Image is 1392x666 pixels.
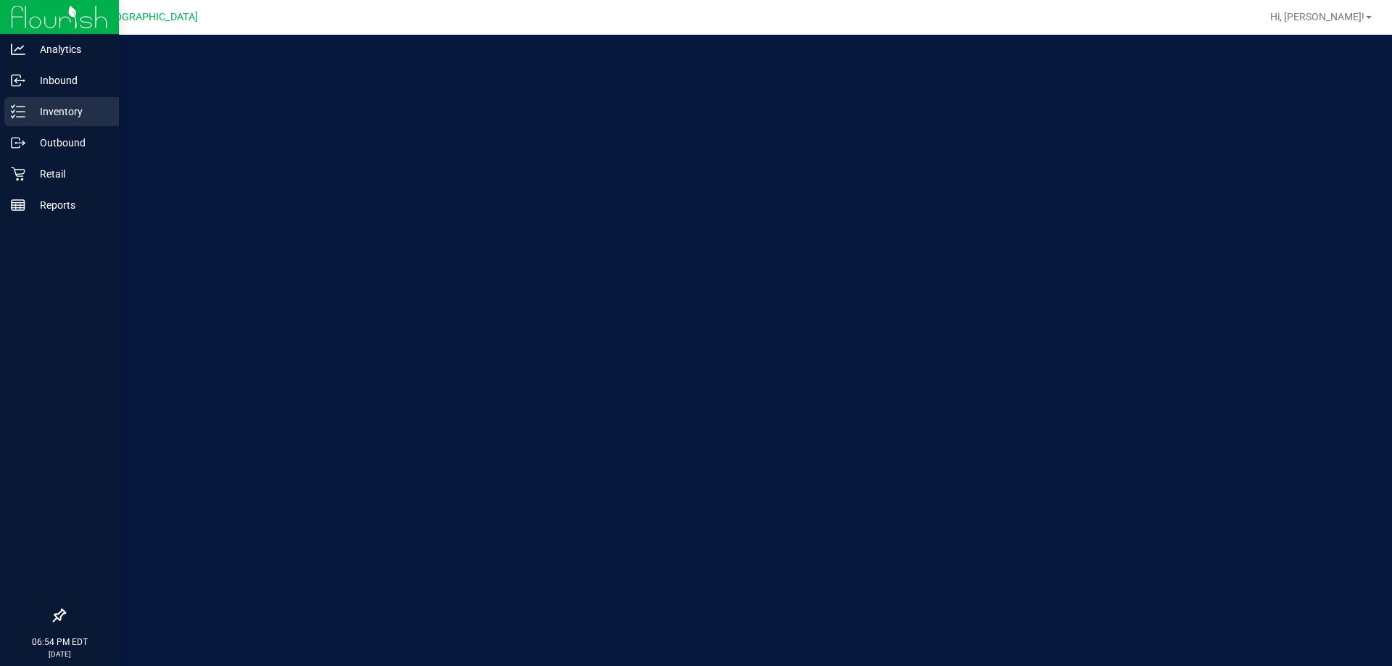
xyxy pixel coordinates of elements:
[25,196,112,214] p: Reports
[7,636,112,649] p: 06:54 PM EDT
[11,73,25,88] inline-svg: Inbound
[7,649,112,659] p: [DATE]
[11,167,25,181] inline-svg: Retail
[25,72,112,89] p: Inbound
[1270,11,1364,22] span: Hi, [PERSON_NAME]!
[11,42,25,57] inline-svg: Analytics
[25,103,112,120] p: Inventory
[11,136,25,150] inline-svg: Outbound
[14,550,58,594] iframe: Resource center
[25,165,112,183] p: Retail
[11,198,25,212] inline-svg: Reports
[11,104,25,119] inline-svg: Inventory
[99,11,198,23] span: [GEOGRAPHIC_DATA]
[25,41,112,58] p: Analytics
[25,134,112,151] p: Outbound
